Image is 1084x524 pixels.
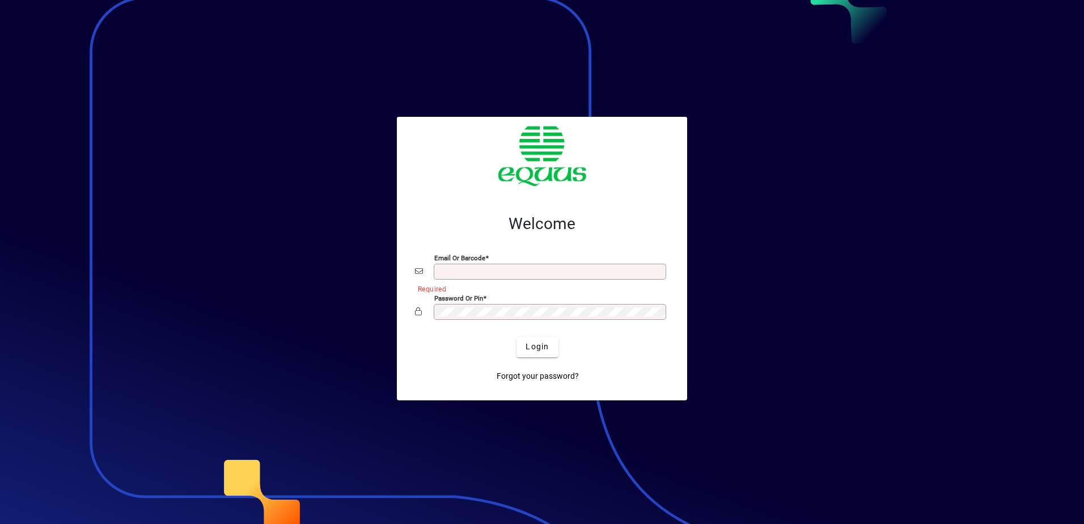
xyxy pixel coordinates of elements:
a: Forgot your password? [492,366,583,387]
h2: Welcome [415,214,669,234]
span: Forgot your password? [497,370,579,382]
mat-error: Required [418,282,660,294]
button: Login [516,337,558,357]
span: Login [526,341,549,353]
mat-label: Password or Pin [434,294,483,302]
mat-label: Email or Barcode [434,253,485,261]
